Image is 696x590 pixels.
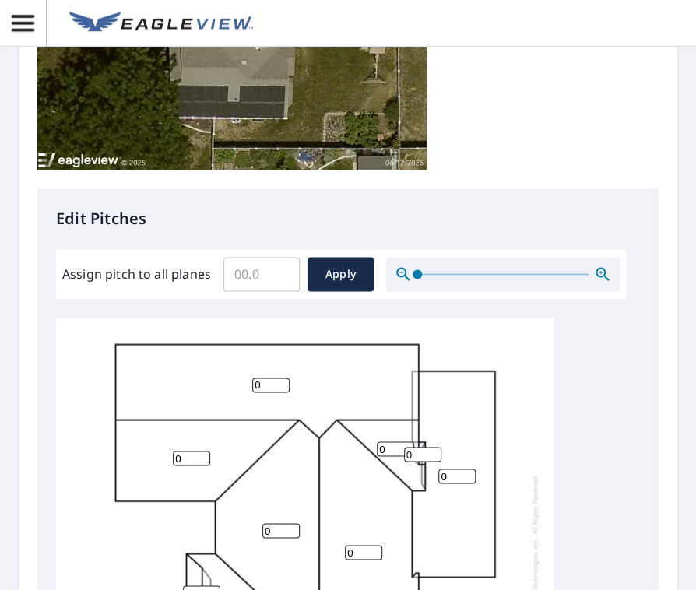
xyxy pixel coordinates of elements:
[223,252,300,296] input: 00.0
[320,265,361,284] span: Apply
[62,265,211,283] label: Assign pitch to all planes
[308,257,374,291] button: Apply
[60,2,262,44] a: EV Logo
[56,207,640,230] p: Edit Pitches
[69,12,253,35] img: EV Logo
